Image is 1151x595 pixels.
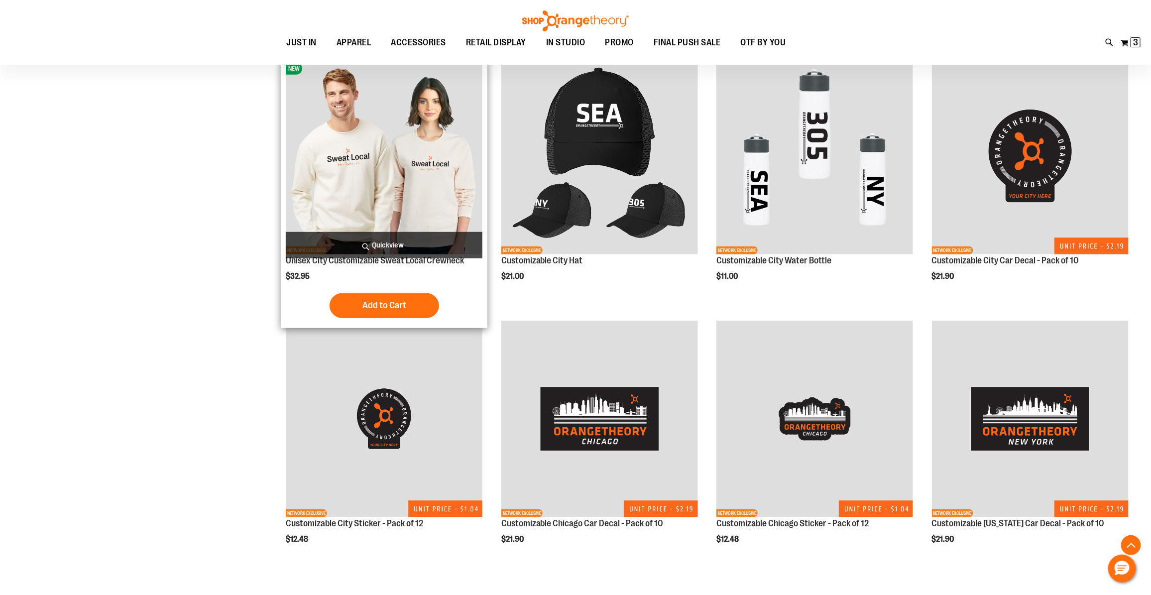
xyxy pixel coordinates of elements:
a: Main Image of 1536459NETWORK EXCLUSIVE [501,58,698,256]
a: Customizable [US_STATE] Car Decal - Pack of 10 [932,518,1105,528]
a: JUST IN [277,31,327,54]
span: $12.48 [286,535,310,544]
span: $32.95 [286,272,311,281]
span: FINAL PUSH SALE [654,31,721,54]
span: ACCESSORIES [391,31,447,54]
div: product [711,53,918,306]
a: OTF BY YOU [731,31,796,54]
a: Customizable Chicago Car Decal - Pack of 10 [501,518,664,528]
a: RETAIL DISPLAY [456,31,536,54]
a: Unisex City Customizable Sweat Local Crewneck [286,255,464,265]
span: $21.90 [932,535,956,544]
a: Customizable City Hat [501,255,583,265]
div: product [281,53,487,328]
button: Hello, have a question? Let’s chat. [1108,555,1136,583]
span: NETWORK EXCLUSIVE [932,509,973,517]
span: NETWORK EXCLUSIVE [501,246,543,254]
a: Customizable City Sticker - Pack of 12 [286,518,423,528]
span: NETWORK EXCLUSIVE [932,246,973,254]
span: PROMO [605,31,634,54]
span: $21.90 [932,272,956,281]
span: APPAREL [337,31,371,54]
span: OTF BY YOU [741,31,786,54]
img: Product image for Customizable New York Car Decal - 10 PK [932,321,1129,517]
img: Product image for Customizable Chicago Car Decal - 10 PK [501,321,698,517]
span: Add to Cart [362,300,406,311]
span: NETWORK EXCLUSIVE [501,509,543,517]
span: $21.00 [501,272,525,281]
a: PROMO [595,31,644,54]
a: Customizable Chicago Sticker - Pack of 12 [716,518,869,528]
img: Main Image of 1536459 [501,58,698,254]
a: IN STUDIO [536,31,595,54]
span: IN STUDIO [546,31,585,54]
button: Back To Top [1121,535,1141,555]
a: Product image for Customizable City Car Decal - 10 PKNETWORK EXCLUSIVE [932,58,1129,256]
div: product [496,53,703,306]
img: Customizable City Water Bottle primary image [716,58,913,254]
button: Add to Cart [330,293,439,318]
a: ACCESSORIES [381,31,457,54]
span: NETWORK EXCLUSIVE [716,246,758,254]
a: Product image for Customizable Chicago Sticker - 12 PKNETWORK EXCLUSIVE [716,321,913,519]
img: Product image for Customizable Chicago Sticker - 12 PK [716,321,913,517]
a: APPAREL [327,31,381,54]
span: RETAIL DISPLAY [466,31,526,54]
img: Image of Unisex City Customizable NuBlend Crewneck [286,58,482,254]
a: Product image for Customizable New York Car Decal - 10 PKNETWORK EXCLUSIVE [932,321,1129,519]
div: product [281,316,487,569]
span: NETWORK EXCLUSIVE [716,509,758,517]
span: 3 [1133,37,1138,47]
span: JUST IN [287,31,317,54]
div: product [927,53,1134,306]
a: Product image for Customizable City Sticker - 12 PKNETWORK EXCLUSIVE [286,321,482,519]
a: Product image for Customizable Chicago Car Decal - 10 PKNETWORK EXCLUSIVE [501,321,698,519]
span: $21.90 [501,535,525,544]
span: $12.48 [716,535,740,544]
img: Product image for Customizable City Car Decal - 10 PK [932,58,1129,254]
a: Customizable City Water Bottle primary imageNETWORK EXCLUSIVE [716,58,913,256]
img: Product image for Customizable City Sticker - 12 PK [286,321,482,517]
span: NETWORK EXCLUSIVE [286,509,327,517]
a: Quickview [286,232,482,258]
div: product [927,316,1134,569]
span: NEW [286,63,302,75]
a: Customizable City Car Decal - Pack of 10 [932,255,1079,265]
span: $11.00 [716,272,739,281]
a: Image of Unisex City Customizable NuBlend CrewneckNEWNETWORK EXCLUSIVE [286,58,482,256]
img: Shop Orangetheory [521,10,630,31]
a: Customizable City Water Bottle [716,255,831,265]
div: product [711,316,918,569]
a: FINAL PUSH SALE [644,31,731,54]
div: product [496,316,703,569]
